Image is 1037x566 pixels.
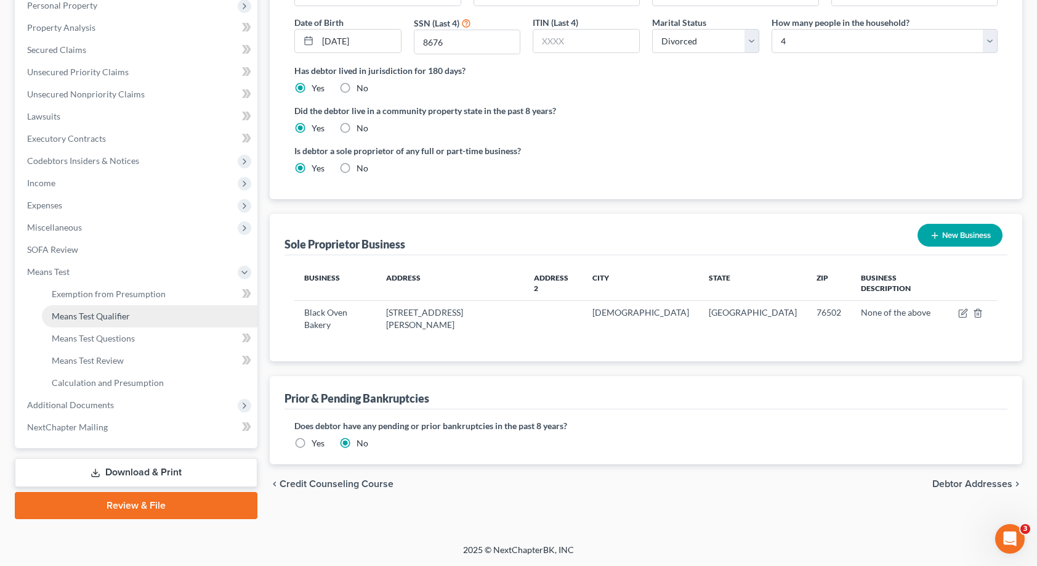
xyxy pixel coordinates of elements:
span: Property Analysis [27,22,95,33]
a: Lawsuits [17,105,257,128]
div: Sole Proprietor Business [284,237,405,252]
label: Does debtor have any pending or prior bankruptcies in the past 8 years? [294,419,998,432]
i: chevron_right [1012,479,1022,489]
button: New Business [918,224,1003,247]
th: State [699,265,807,301]
td: [GEOGRAPHIC_DATA] [699,301,807,337]
a: NextChapter Mailing [17,416,257,438]
div: 2025 © NextChapterBK, INC [167,544,870,566]
span: 3 [1020,524,1030,534]
span: Codebtors Insiders & Notices [27,155,139,166]
iframe: Intercom live chat [995,524,1025,554]
span: Exemption from Presumption [52,289,166,299]
span: Calculation and Presumption [52,377,164,388]
label: No [357,162,368,174]
label: Is debtor a sole proprietor of any full or part-time business? [294,144,640,157]
label: Did the debtor live in a community property state in the past 8 years? [294,104,998,117]
a: SOFA Review [17,239,257,261]
label: ITIN (Last 4) [533,16,578,29]
span: Additional Documents [27,400,114,410]
td: Black Oven Bakery [294,301,376,337]
td: 76502 [807,301,851,337]
label: Yes [312,162,325,174]
label: Yes [312,437,325,449]
span: Means Test [27,266,70,277]
span: Means Test Questions [52,333,135,343]
a: Means Test Review [42,350,257,372]
a: Unsecured Priority Claims [17,61,257,83]
a: Unsecured Nonpriority Claims [17,83,257,105]
a: Means Test Questions [42,327,257,350]
span: Executory Contracts [27,133,106,144]
td: [STREET_ADDRESS][PERSON_NAME] [376,301,524,337]
button: chevron_left Credit Counseling Course [270,479,393,489]
label: No [357,122,368,134]
a: Property Analysis [17,17,257,39]
span: NextChapter Mailing [27,422,108,432]
th: Address [376,265,524,301]
div: Prior & Pending Bankruptcies [284,391,429,406]
label: Date of Birth [294,16,344,29]
span: Miscellaneous [27,222,82,232]
th: Business Description [851,265,948,301]
input: MM/DD/YYYY [318,30,401,53]
td: None of the above [851,301,948,337]
a: Exemption from Presumption [42,283,257,305]
span: Unsecured Priority Claims [27,67,129,77]
i: chevron_left [270,479,280,489]
a: Review & File [15,492,257,519]
input: XXXX [533,30,639,53]
label: Marital Status [652,16,706,29]
a: Executory Contracts [17,128,257,150]
label: Yes [312,122,325,134]
span: Debtor Addresses [932,479,1012,489]
input: XXXX [414,30,520,54]
label: No [357,437,368,449]
label: Has debtor lived in jurisdiction for 180 days? [294,64,998,77]
span: SOFA Review [27,244,78,255]
a: Download & Print [15,458,257,487]
th: Address 2 [524,265,583,301]
th: Business [294,265,376,301]
span: Income [27,178,55,188]
span: Means Test Qualifier [52,311,130,321]
span: Unsecured Nonpriority Claims [27,89,145,99]
label: No [357,82,368,94]
span: Credit Counseling Course [280,479,393,489]
label: SSN (Last 4) [414,17,459,30]
span: Means Test Review [52,355,124,366]
th: City [583,265,699,301]
th: Zip [807,265,851,301]
span: Lawsuits [27,111,60,121]
span: Expenses [27,200,62,210]
a: Means Test Qualifier [42,305,257,327]
label: Yes [312,82,325,94]
a: Calculation and Presumption [42,372,257,394]
span: Secured Claims [27,44,86,55]
a: Secured Claims [17,39,257,61]
td: [DEMOGRAPHIC_DATA] [583,301,699,337]
label: How many people in the household? [772,16,910,29]
button: Debtor Addresses chevron_right [932,479,1022,489]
